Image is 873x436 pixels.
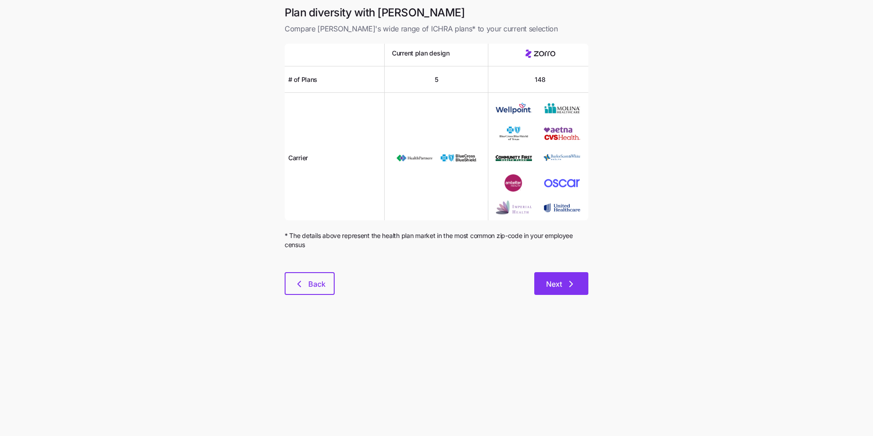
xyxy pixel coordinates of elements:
button: Next [534,272,588,295]
img: Carrier [440,149,477,167]
img: Carrier [544,100,580,117]
img: Carrier [496,125,532,142]
img: Carrier [496,149,532,167]
span: Carrier [288,153,308,162]
span: Back [308,279,326,289]
img: Carrier [544,149,580,167]
span: Next [546,279,562,289]
span: Current plan design [392,49,450,58]
img: Carrier [496,199,532,216]
span: Compare [PERSON_NAME]'s wide range of ICHRA plans* to your current selection [285,23,588,35]
span: 5 [435,75,438,84]
h1: Plan diversity with [PERSON_NAME] [285,5,588,20]
img: Carrier [544,199,580,216]
img: Carrier [544,174,580,192]
span: 148 [535,75,545,84]
button: Back [285,272,335,295]
span: # of Plans [288,75,317,84]
img: Carrier [496,174,532,192]
img: Carrier [396,149,433,167]
span: * The details above represent the health plan market in the most common zip-code in your employee... [285,231,588,250]
img: Carrier [496,100,532,117]
img: Carrier [544,125,580,142]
